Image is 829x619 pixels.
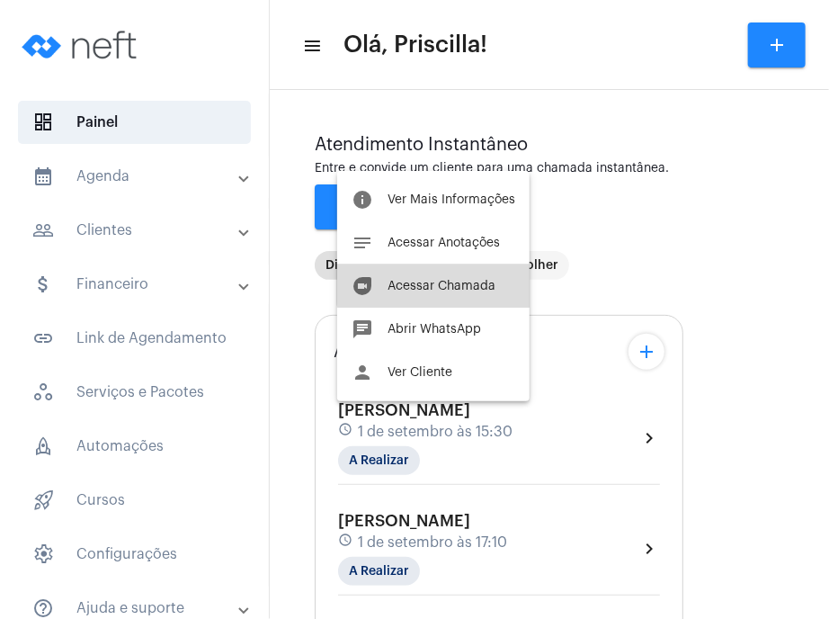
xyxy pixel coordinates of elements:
[352,362,373,383] mat-icon: person
[352,189,373,211] mat-icon: info
[388,280,495,292] span: Acessar Chamada
[352,232,373,254] mat-icon: notes
[388,323,481,336] span: Abrir WhatsApp
[388,366,452,379] span: Ver Cliente
[352,275,373,297] mat-icon: duo
[388,193,515,206] span: Ver Mais Informações
[352,318,373,340] mat-icon: chat
[388,237,500,249] span: Acessar Anotações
